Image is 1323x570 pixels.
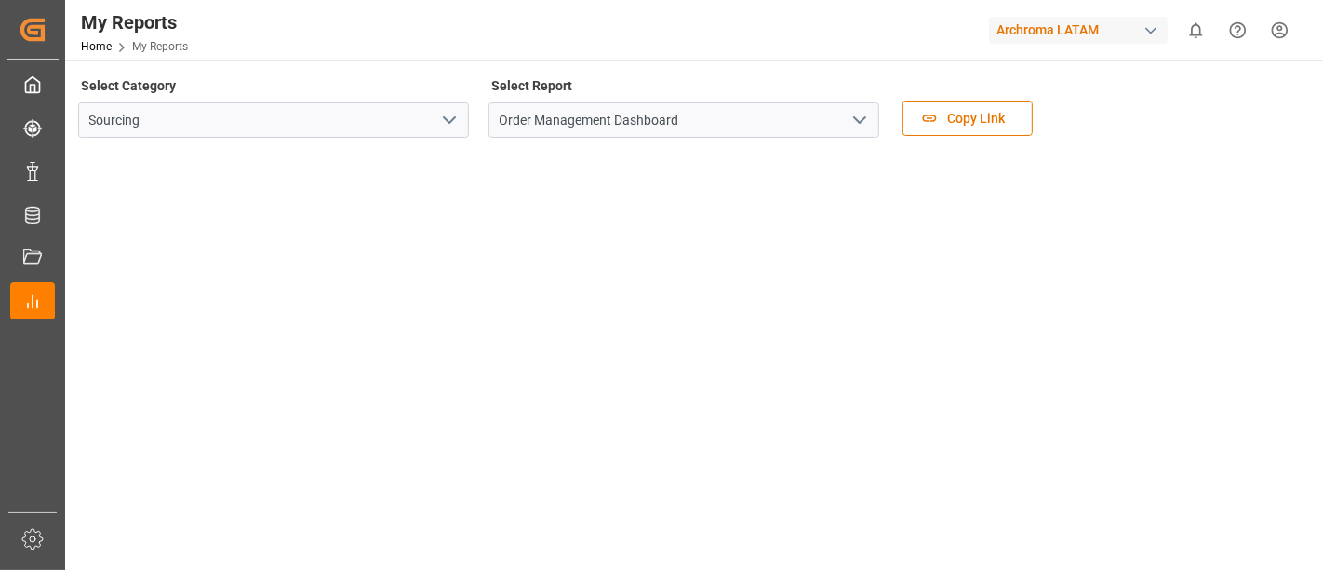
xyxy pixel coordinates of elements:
div: Archroma LATAM [989,17,1168,44]
span: Copy Link [938,109,1014,129]
label: Select Category [78,73,180,99]
button: show 0 new notifications [1175,9,1217,51]
button: open menu [434,106,462,135]
input: Type to search/select [78,102,469,138]
button: Copy Link [902,101,1033,136]
button: Archroma LATAM [989,12,1175,47]
div: My Reports [81,8,188,36]
a: Home [81,40,112,53]
button: open menu [845,106,873,135]
input: Type to search/select [488,102,879,138]
label: Select Report [488,73,576,99]
button: Help Center [1217,9,1259,51]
